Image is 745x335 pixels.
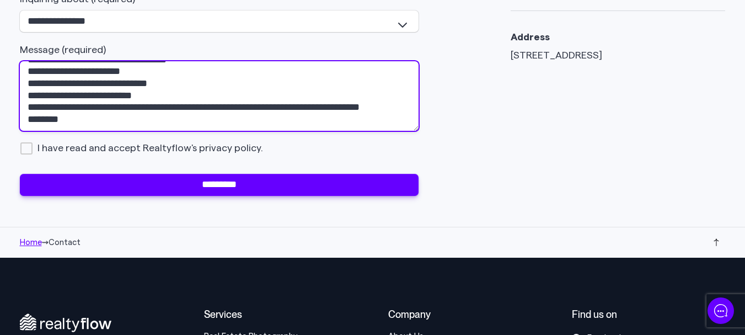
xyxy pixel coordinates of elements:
nav: breadcrumbs [20,237,81,248]
span: We run on Gist [92,264,140,271]
span: Company [388,309,431,320]
address: [STREET_ADDRESS] [511,49,725,61]
a: Home [20,238,42,247]
span: Services [204,309,242,320]
img: Company Logo [17,18,34,35]
span: Contact [49,238,81,247]
button: New conversation [17,160,203,182]
label: Message (required) [20,44,106,56]
p: Address [511,31,725,43]
h1: How can we help... [17,67,204,85]
span: Find us on [572,309,617,320]
span: New conversation [71,167,132,176]
h2: Welcome to RealtyFlow . Let's chat — Start a new conversation below. [17,87,204,140]
iframe: gist-messenger-bubble-iframe [708,297,734,324]
span: I have read and accept Realtyflow's privacy policy. [20,142,263,154]
span: ⇝ [42,238,49,247]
